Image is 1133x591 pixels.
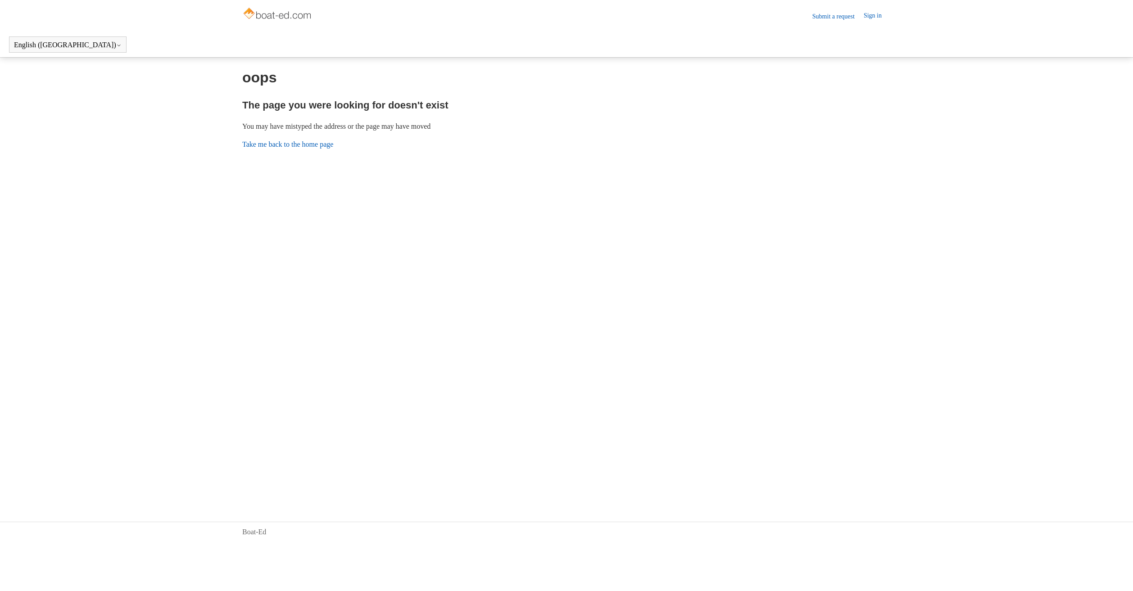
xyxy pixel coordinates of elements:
[14,41,122,49] button: English ([GEOGRAPHIC_DATA])
[242,98,891,113] h2: The page you were looking for doesn't exist
[242,5,314,23] img: Boat-Ed Help Center home page
[242,140,333,148] a: Take me back to the home page
[242,67,891,88] h1: oops
[864,11,891,22] a: Sign in
[812,12,864,21] a: Submit a request
[242,527,266,537] a: Boat-Ed
[242,121,891,132] p: You may have mistyped the address or the page may have moved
